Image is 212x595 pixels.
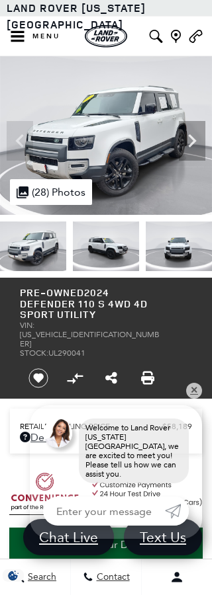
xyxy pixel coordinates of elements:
[43,418,72,448] img: Agent profile photo
[20,422,192,431] a: Retailer Selling Price $58,189
[85,25,127,48] a: land-rover
[7,1,146,32] a: Land Rover [US_STATE][GEOGRAPHIC_DATA]
[146,221,212,271] img: Used 2024 Fuji White Land Rover S image 3
[48,348,85,358] span: UL290041
[141,370,154,386] a: Print this Pre-Owned 2024 Defender 110 S 4WD 4D Sport Utility
[20,348,48,358] span: Stock:
[165,496,189,526] a: Submit
[146,17,166,56] button: Open the inventory search
[23,519,114,555] a: Chat Live
[93,572,130,583] span: Contact
[20,330,160,348] span: [US_VEHICLE_IDENTIFICATION_NUMBER]
[25,572,56,583] span: Search
[20,321,34,330] span: VIN:
[187,30,204,43] a: Call Land Rover Colorado Springs
[10,179,92,205] div: (28) Photos
[142,561,212,594] button: Open user profile menu
[43,496,165,526] input: Enter your message
[20,288,160,321] h1: 2024 Defender 110 S 4WD 4D Sport Utility
[9,528,203,562] a: Start Your Deal
[85,25,127,48] img: Land Rover
[32,32,60,41] span: Menu
[20,422,162,431] span: Retailer Selling Price
[105,370,117,386] a: Share this Pre-Owned 2024 Defender 110 S 4WD 4D Sport Utility
[20,286,84,299] strong: Pre-Owned
[179,121,205,161] div: Next
[73,221,139,271] img: Used 2024 Fuji White Land Rover S image 2
[79,418,189,483] div: Welcome to Land Rover [US_STATE][GEOGRAPHIC_DATA], we are excited to meet you! Please tell us how...
[20,431,192,444] a: Details
[24,368,53,389] button: Save vehicle
[32,528,105,546] span: Chat Live
[65,368,85,388] button: Compare vehicle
